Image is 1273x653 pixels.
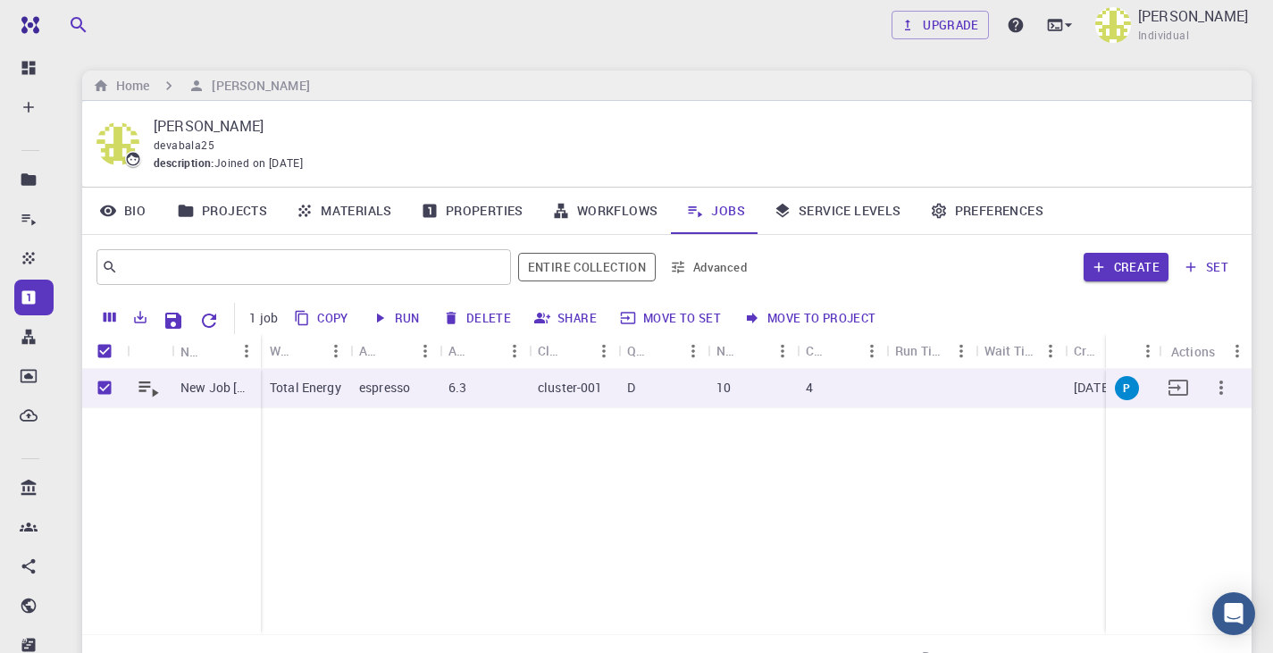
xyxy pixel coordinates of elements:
button: Menu [500,337,529,365]
span: P [1116,381,1137,396]
button: Move to set [615,304,728,332]
img: Balaji Devakumar [1095,7,1131,43]
button: Columns [95,303,125,331]
button: Reset Explorer Settings [191,303,227,339]
button: Menu [590,337,618,365]
div: Cluster [538,333,561,368]
div: Queue [627,333,650,368]
a: Bio [82,188,163,234]
button: Sort [204,337,232,365]
a: Materials [281,188,406,234]
a: Preferences [916,188,1058,234]
div: Application Version [448,333,472,368]
button: Save Explorer Settings [155,303,191,339]
div: pre-submission [1115,376,1139,400]
p: D [627,379,635,397]
p: [PERSON_NAME] [1138,5,1248,27]
div: Wait Time [984,333,1036,368]
button: Sort [1097,337,1126,365]
span: Joined on [DATE] [214,155,303,172]
div: Workflow Name [261,333,350,368]
div: Status [1106,334,1162,369]
button: Sort [472,337,500,365]
button: Menu [947,337,976,365]
button: set [1176,253,1237,281]
span: description : [154,155,214,172]
div: Cores [806,333,829,368]
h6: [PERSON_NAME] [205,76,309,96]
div: Icon [127,334,172,369]
div: Cluster [529,333,618,368]
button: Sort [829,337,858,365]
button: Share [529,304,604,332]
a: Jobs [672,188,759,234]
button: Menu [411,337,440,365]
button: Run [366,304,427,332]
h6: Home [109,76,149,96]
button: Entire collection [518,253,656,281]
button: Export [125,303,155,331]
button: Sort [650,337,679,365]
span: Support [36,13,100,29]
button: Create [1084,253,1168,281]
div: Run Time [895,333,947,368]
div: Actions [1162,334,1252,369]
button: Menu [768,337,797,365]
div: Open Intercom Messenger [1212,592,1255,635]
div: Nodes [716,333,740,368]
button: Menu [1036,337,1065,365]
div: Wait Time [976,333,1065,368]
div: Queue [618,333,708,368]
p: espresso [359,379,410,397]
p: [DATE] 4:19 [1074,379,1141,397]
button: Menu [1134,337,1162,365]
button: Advanced [663,253,756,281]
button: Menu [232,337,261,365]
button: Menu [679,337,708,365]
span: Filter throughout whole library including sets (folders) [518,253,656,281]
p: 6.3 [448,379,466,397]
button: Menu [858,337,886,365]
div: Name [172,334,261,369]
span: devabala25 [154,138,214,152]
button: Delete [438,304,518,332]
button: Sort [561,337,590,365]
p: cluster-001 [538,379,603,397]
div: Actions [1171,334,1215,369]
p: 1 job [249,309,278,327]
button: Sort [740,337,768,365]
div: Nodes [708,333,797,368]
button: Copy [289,304,356,332]
div: Application [350,333,440,368]
button: Menu [322,337,350,365]
button: Sort [1115,337,1143,365]
div: Workflow Name [270,333,293,368]
div: Application [359,333,382,368]
button: Menu [1223,337,1252,365]
button: Sort [382,337,411,365]
div: Application Version [440,333,529,368]
button: Move to set [1157,366,1200,409]
a: Upgrade [892,11,989,39]
span: Individual [1138,27,1189,45]
p: [PERSON_NAME] [154,115,1223,137]
a: Workflows [538,188,673,234]
button: Move to project [739,304,884,332]
p: 10 [716,379,731,397]
nav: breadcrumb [89,76,314,96]
a: Projects [163,188,281,234]
div: Created [1074,333,1097,368]
p: 4 [806,379,813,397]
a: Properties [406,188,538,234]
div: Run Time [886,333,976,368]
p: New Job [DATE] 14:16 PM CsLa(WO4)2 (clone) [180,379,252,397]
button: Sort [293,337,322,365]
img: logo [14,16,39,34]
div: Name [180,334,204,369]
div: Cores [797,333,886,368]
p: Total Energy [270,379,341,397]
a: Service Levels [759,188,916,234]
